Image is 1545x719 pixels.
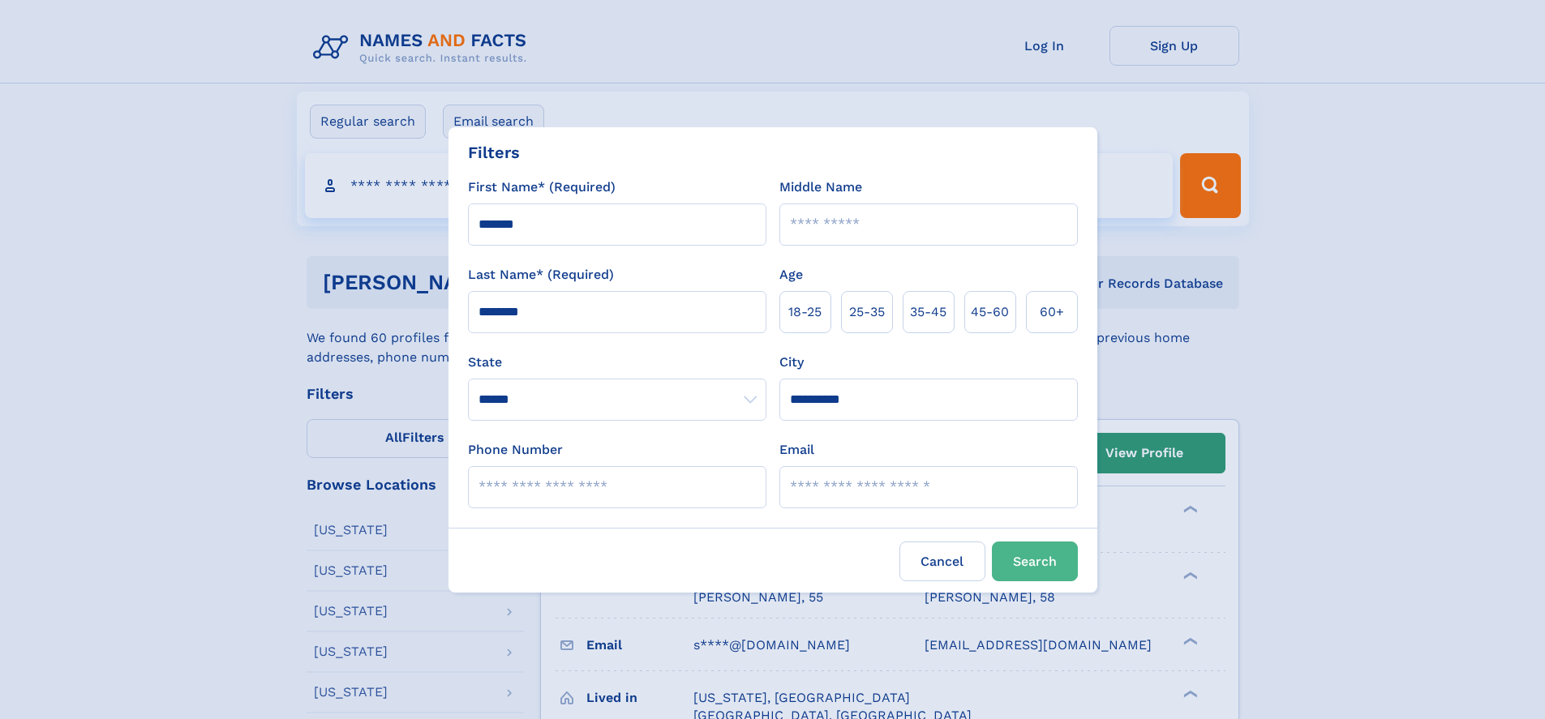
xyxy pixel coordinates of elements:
span: 45‑60 [971,302,1009,322]
label: City [779,353,804,372]
span: 35‑45 [910,302,946,322]
label: First Name* (Required) [468,178,616,197]
label: Phone Number [468,440,563,460]
label: Cancel [899,541,985,581]
label: Email [779,440,814,460]
label: State [468,353,766,372]
div: Filters [468,140,520,165]
label: Age [779,265,803,285]
span: 60+ [1040,302,1064,322]
button: Search [992,541,1078,581]
label: Last Name* (Required) [468,265,614,285]
label: Middle Name [779,178,862,197]
span: 25‑35 [849,302,885,322]
span: 18‑25 [788,302,822,322]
